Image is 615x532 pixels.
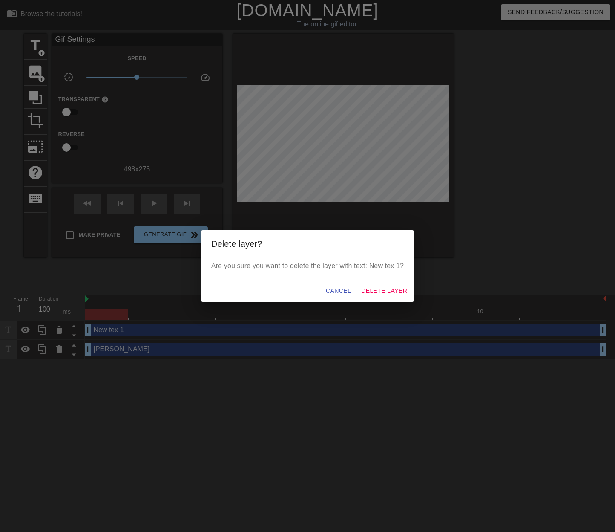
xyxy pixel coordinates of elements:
[326,286,351,296] span: Cancel
[358,283,411,299] button: Delete Layer
[322,283,354,299] button: Cancel
[211,261,404,271] p: Are you sure you want to delete the layer with text: New tex 1?
[361,286,407,296] span: Delete Layer
[211,237,404,251] h2: Delete layer?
